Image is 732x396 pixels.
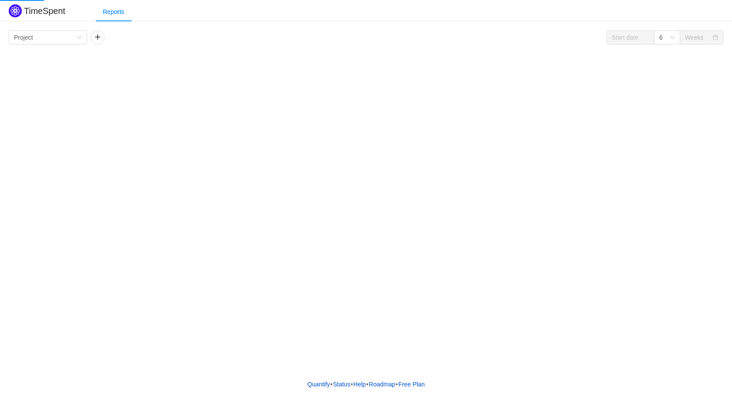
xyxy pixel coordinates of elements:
[330,381,332,388] span: •
[396,381,398,388] span: •
[369,378,396,391] a: Roadmap
[685,31,704,44] div: Weeks
[398,378,425,391] button: Free Plan
[14,31,33,44] div: Project
[307,378,330,391] a: Quantify
[96,2,131,22] div: Reports
[353,378,366,391] a: Help
[607,30,654,44] input: Start date
[91,30,105,44] button: icon: plus
[366,381,369,388] span: •
[659,31,663,44] div: 6
[351,381,353,388] span: •
[670,35,675,41] i: icon: down
[24,6,65,16] h2: TimeSpent
[713,35,718,41] i: icon: calendar
[332,378,351,391] a: Status
[77,35,82,41] i: icon: down
[9,4,22,17] img: Quantify logo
